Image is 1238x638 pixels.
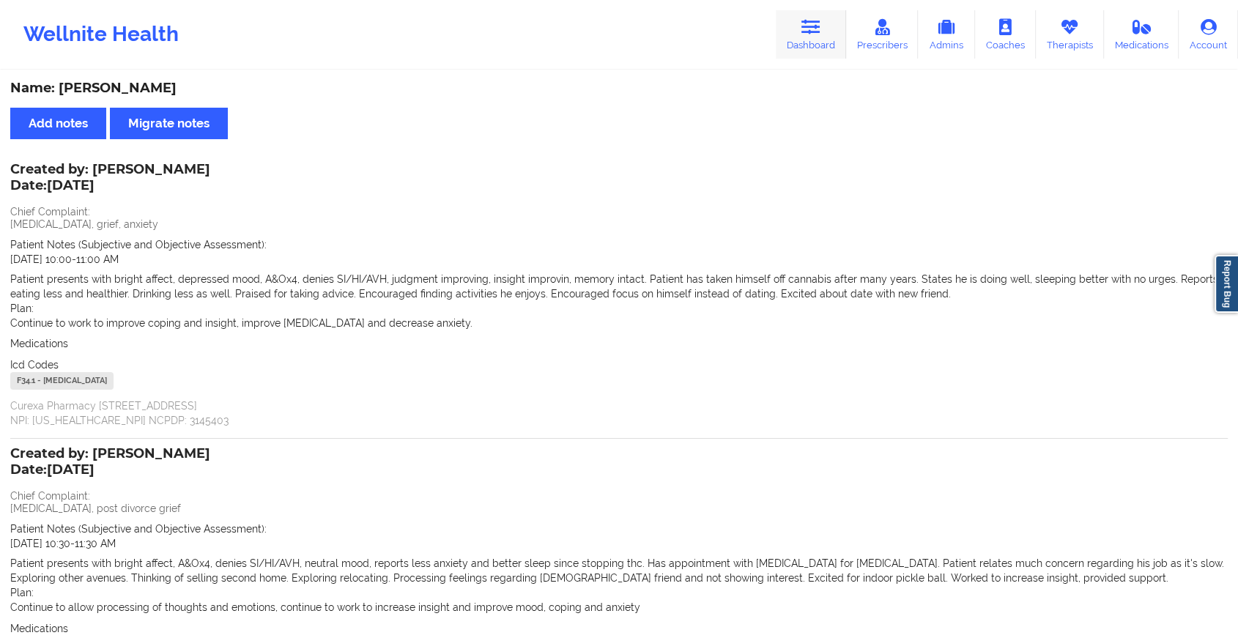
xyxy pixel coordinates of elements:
[1036,10,1104,59] a: Therapists
[776,10,846,59] a: Dashboard
[918,10,975,59] a: Admins
[1179,10,1238,59] a: Account
[10,446,210,480] div: Created by: [PERSON_NAME]
[10,461,210,480] p: Date: [DATE]
[10,623,68,634] span: Medications
[10,162,210,196] div: Created by: [PERSON_NAME]
[1215,255,1238,313] a: Report Bug
[10,316,1228,330] p: Continue to work to improve coping and insight, improve [MEDICAL_DATA] and decrease anxiety.
[10,600,1228,615] p: Continue to allow processing of thoughts and emotions, continue to work to increase insight and i...
[10,398,1228,428] p: Curexa Pharmacy [STREET_ADDRESS] NPI: [US_HEALTHCARE_NPI] NCPDP: 3145403
[10,80,1228,97] div: Name: [PERSON_NAME]
[10,303,34,314] span: Plan:
[846,10,919,59] a: Prescribers
[10,501,1228,516] p: [MEDICAL_DATA], post divorce grief
[10,239,267,251] span: Patient Notes (Subjective and Objective Assessment):
[975,10,1036,59] a: Coaches
[110,108,228,139] button: Migrate notes
[1104,10,1179,59] a: Medications
[10,252,1228,267] p: [DATE] 10:00-11:00 AM
[10,217,1228,231] p: [MEDICAL_DATA], grief, anxiety
[10,556,1228,585] p: Patient presents with bright affect, A&Ox4, denies SI/HI/AVH, neutral mood, reports less anxiety ...
[10,587,34,598] span: Plan:
[10,523,267,535] span: Patient Notes (Subjective and Objective Assessment):
[10,272,1228,301] p: Patient presents with bright affect, depressed mood, A&Ox4, denies SI/HI/AVH, judgment improving,...
[10,206,90,218] span: Chief Complaint:
[10,359,59,371] span: Icd Codes
[10,338,68,349] span: Medications
[10,108,106,139] button: Add notes
[10,536,1228,551] p: [DATE] 10:30-11:30 AM
[10,372,114,390] div: F34.1 - [MEDICAL_DATA]
[10,177,210,196] p: Date: [DATE]
[10,490,90,502] span: Chief Complaint:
